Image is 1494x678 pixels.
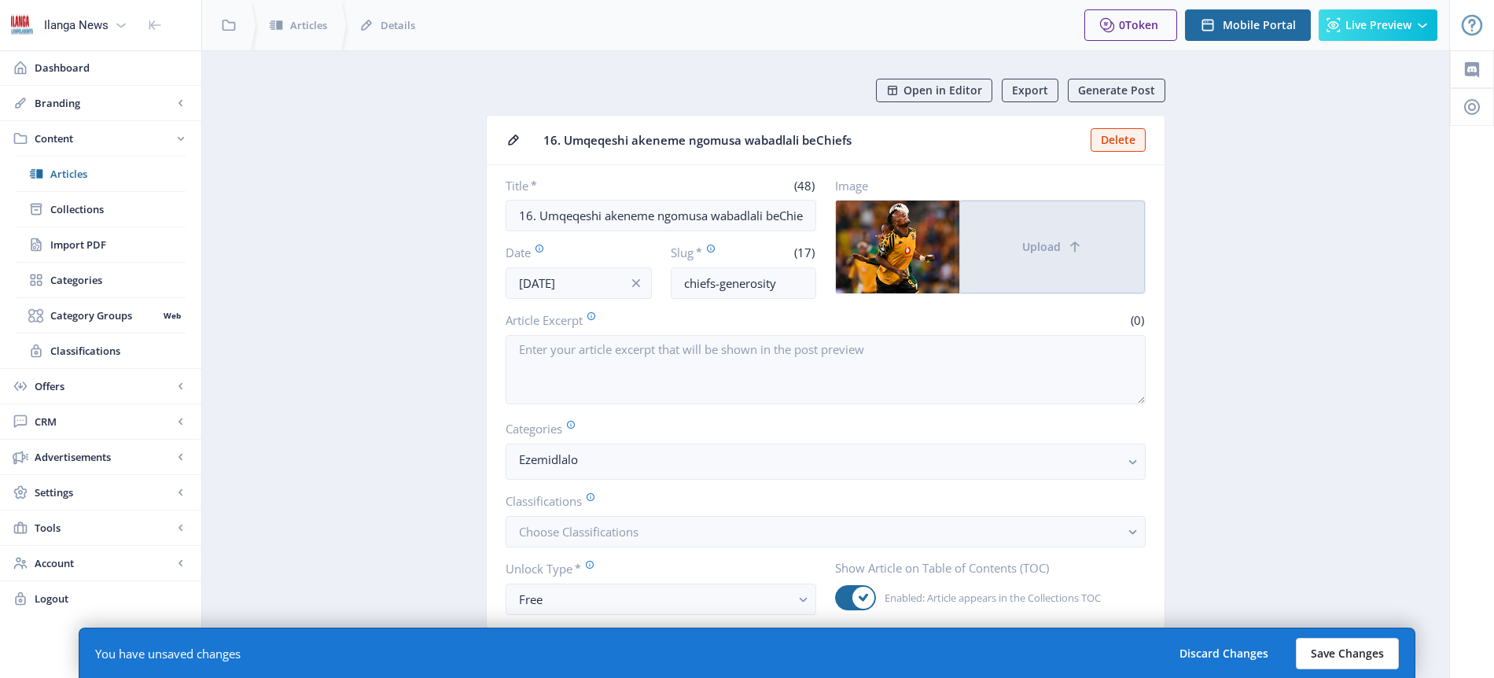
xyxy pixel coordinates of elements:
span: (0) [1128,312,1146,328]
span: Offers [35,378,173,394]
a: Import PDF [16,227,186,262]
label: Image [835,178,1133,193]
input: Type Article Title ... [506,200,816,231]
span: Choose Classifications [519,524,638,540]
span: Category Groups [50,308,158,323]
button: Save Changes [1296,638,1399,669]
span: Articles [50,166,186,182]
span: CRM [35,414,173,429]
button: Ezemidlalo [506,444,1146,480]
button: Export [1002,79,1058,102]
a: Collections [16,192,186,227]
span: 16. Umqeqeshi akeneme ngomusa wabadlali beChiefs [543,132,1081,149]
button: Open in Editor [876,79,992,102]
nb-select-label: Ezemidlalo [519,450,1120,469]
span: Articles [290,17,327,33]
span: (48) [792,178,816,193]
button: Choose Classifications [506,516,1146,547]
label: Unlock Type [506,560,804,577]
button: Live Preview [1319,9,1437,41]
input: this-is-how-a-slug-looks-like [671,267,817,299]
div: Free [519,590,790,609]
nb-badge: Web [158,308,186,323]
button: Free [506,584,816,615]
span: Classifications [50,343,186,359]
label: Show Article on Table of Contents (TOC) [835,560,1133,576]
label: Classifications [506,492,1133,510]
a: Category GroupsWeb [16,298,186,333]
span: Upload [1022,241,1061,253]
label: Article Excerpt [506,311,819,329]
input: Publishing Date [506,267,652,299]
a: Articles [16,157,186,191]
span: (17) [792,245,816,260]
button: Upload [959,201,1145,293]
img: 6e32966d-d278-493e-af78-9af65f0c2223.png [9,13,35,38]
a: Categories [16,263,186,297]
span: Dashboard [35,60,189,76]
span: Live Preview [1345,19,1411,31]
span: Settings [35,485,173,500]
div: Ilanga News [44,8,109,42]
div: You have unsaved changes [95,646,241,661]
span: Mobile Portal [1223,19,1296,31]
a: Classifications [16,333,186,368]
span: Export [1012,84,1048,97]
button: Mobile Portal [1185,9,1311,41]
span: Generate Post [1078,84,1155,97]
button: Discard Changes [1165,638,1283,669]
span: Advertisements [35,449,173,465]
button: info [620,267,652,299]
label: Title [506,178,655,193]
button: 0Token [1084,9,1177,41]
span: Branding [35,95,173,111]
span: Collections [50,201,186,217]
span: Token [1125,17,1158,32]
span: Categories [50,272,186,288]
span: Open in Editor [903,84,982,97]
span: Details [381,17,415,33]
span: Import PDF [50,237,186,252]
span: Account [35,555,173,571]
label: Categories [506,420,1133,437]
span: Logout [35,591,189,606]
label: Slug [671,244,738,261]
span: Tools [35,520,173,536]
span: Enabled: Article appears in the Collections TOC [876,588,1101,607]
label: Date [506,244,639,261]
span: Content [35,131,173,146]
button: Delete [1091,128,1146,152]
nb-icon: info [628,275,644,291]
button: Generate Post [1068,79,1165,102]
